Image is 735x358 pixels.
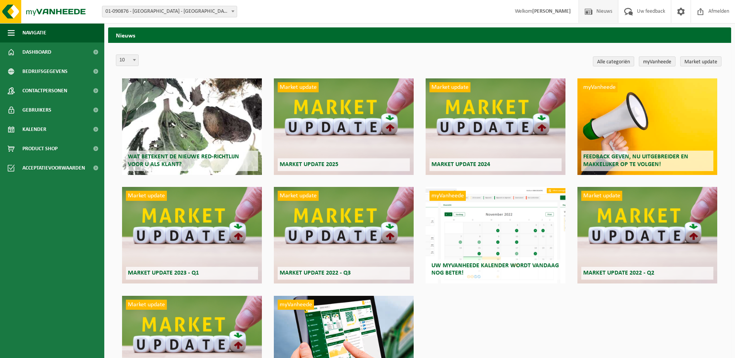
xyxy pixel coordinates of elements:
[280,270,351,276] span: Market update 2022 - Q3
[639,56,676,66] a: myVanheede
[426,187,565,283] a: myVanheede Uw myVanheede kalender wordt vandaag nog beter!
[274,78,414,175] a: Market update Market update 2025
[581,82,618,92] span: myVanheede
[431,263,559,276] span: Uw myVanheede kalender wordt vandaag nog beter!
[278,191,319,201] span: Market update
[116,54,139,66] span: 10
[108,27,731,42] h2: Nieuws
[22,100,51,120] span: Gebruikers
[429,82,470,92] span: Market update
[22,139,58,158] span: Product Shop
[593,56,634,66] a: Alle categoriën
[280,161,338,168] span: Market update 2025
[122,78,262,175] a: Wat betekent de nieuwe RED-richtlijn voor u als klant?
[22,42,51,62] span: Dashboard
[128,154,239,167] span: Wat betekent de nieuwe RED-richtlijn voor u als klant?
[122,187,262,283] a: Market update Market update 2023 - Q1
[581,191,622,201] span: Market update
[116,55,138,66] span: 10
[426,78,565,175] a: Market update Market update 2024
[278,82,319,92] span: Market update
[429,191,466,201] span: myVanheede
[22,158,85,178] span: Acceptatievoorwaarden
[102,6,237,17] span: 01-090876 - PAPREC NORD NORMANDIE - LA COURNEUVE
[128,270,199,276] span: Market update 2023 - Q1
[583,270,654,276] span: Market update 2022 - Q2
[532,8,571,14] strong: [PERSON_NAME]
[274,187,414,283] a: Market update Market update 2022 - Q3
[22,62,68,81] span: Bedrijfsgegevens
[577,187,717,283] a: Market update Market update 2022 - Q2
[431,161,490,168] span: Market update 2024
[22,23,46,42] span: Navigatie
[583,154,688,167] span: Feedback geven, nu uitgebreider en makkelijker op te volgen!
[577,78,717,175] a: myVanheede Feedback geven, nu uitgebreider en makkelijker op te volgen!
[126,300,167,310] span: Market update
[22,81,67,100] span: Contactpersonen
[126,191,167,201] span: Market update
[680,56,721,66] a: Market update
[278,300,314,310] span: myVanheede
[22,120,46,139] span: Kalender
